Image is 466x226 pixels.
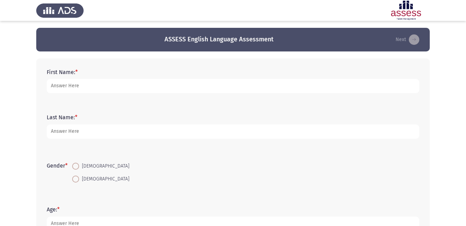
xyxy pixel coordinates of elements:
span: [DEMOGRAPHIC_DATA] [79,162,129,170]
span: [DEMOGRAPHIC_DATA] [79,175,129,183]
label: First Name: [47,69,78,75]
img: Assess Talent Management logo [36,1,84,20]
label: Age: [47,206,60,213]
button: load next page [394,34,421,45]
input: add answer text [47,79,419,93]
label: Gender [47,162,68,169]
h3: ASSESS English Language Assessment [165,35,274,44]
label: Last Name: [47,114,77,121]
img: Assessment logo of ASSESS English Advanced [382,1,430,20]
input: add answer text [47,124,419,139]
